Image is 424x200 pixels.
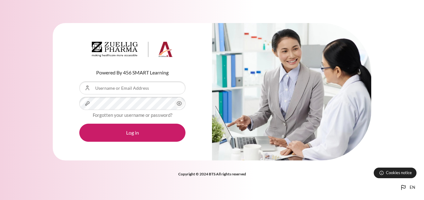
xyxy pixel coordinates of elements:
strong: Copyright © 2024 BTS All rights reserved [178,172,246,176]
button: Log in [79,124,185,142]
img: Architeck [92,42,173,57]
span: Cookies notice [386,170,412,176]
button: Cookies notice [374,168,417,178]
p: Powered By 456 SMART Learning [79,69,185,76]
input: Username or Email Address [79,81,185,94]
span: en [410,184,415,191]
a: Forgotten your username or password? [93,112,172,118]
a: Architeck [92,42,173,60]
button: Languages [397,181,418,194]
